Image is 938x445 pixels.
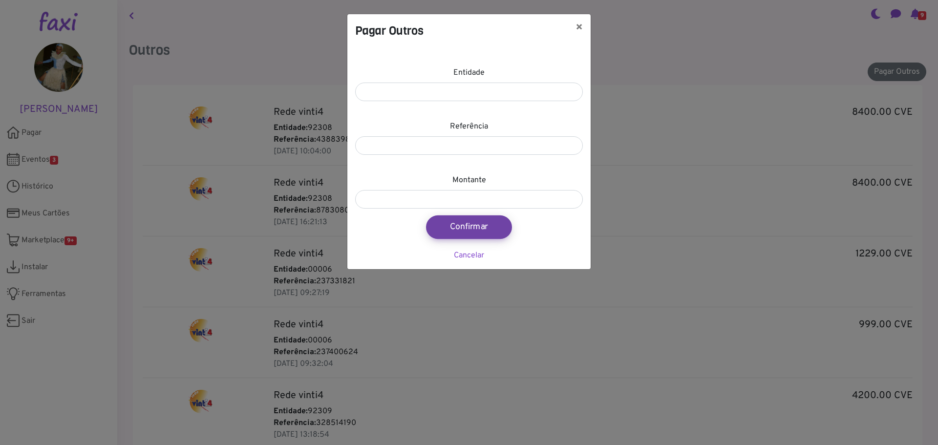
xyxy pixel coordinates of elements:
[453,67,485,79] label: Entidade
[568,14,591,42] button: ×
[426,215,512,239] button: Confirmar
[454,251,484,260] a: Cancelar
[452,174,486,186] label: Montante
[355,22,424,40] h4: Pagar Outros
[450,121,488,132] label: Referência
